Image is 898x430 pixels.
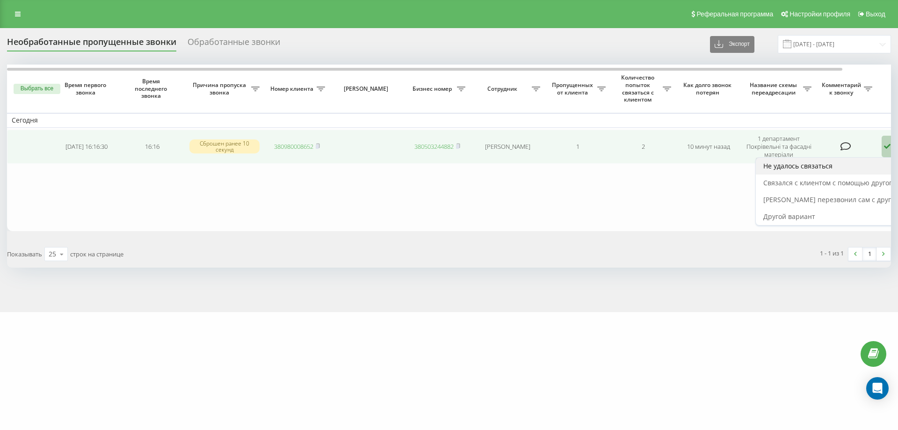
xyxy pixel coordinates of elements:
[615,74,663,103] span: Количество попыток связаться с клиентом
[188,37,280,51] div: Обработанные звонки
[862,248,876,261] a: 1
[54,130,119,164] td: [DATE] 16:16:30
[789,10,850,18] span: Настройки профиля
[763,212,815,221] span: Другой вариант
[741,130,816,164] td: 1 департамент Покрівельні та фасадні матеріали
[821,81,864,96] span: Комментарий к звонку
[409,85,457,93] span: Бизнес номер
[49,249,56,259] div: 25
[866,377,889,400] div: Open Intercom Messenger
[61,81,112,96] span: Время первого звонка
[545,130,610,164] td: 1
[746,81,803,96] span: Название схемы переадресации
[696,10,773,18] span: Реферальная программа
[475,85,532,93] span: Сотрудник
[189,139,260,153] div: Сброшен ранее 10 секунд
[470,130,545,164] td: [PERSON_NAME]
[683,81,734,96] span: Как долго звонок потерян
[710,36,754,53] button: Экспорт
[676,130,741,164] td: 10 минут назад
[269,85,317,93] span: Номер клиента
[763,161,833,170] span: Не удалось связаться
[14,84,60,94] button: Выбрать все
[189,81,251,96] span: Причина пропуска звонка
[820,248,844,258] div: 1 - 1 из 1
[610,130,676,164] td: 2
[866,10,885,18] span: Выход
[7,37,176,51] div: Необработанные пропущенные звонки
[119,130,185,164] td: 16:16
[550,81,597,96] span: Пропущенных от клиента
[414,142,454,151] a: 380503244882
[338,85,397,93] span: [PERSON_NAME]
[70,250,123,258] span: строк на странице
[7,250,42,258] span: Показывать
[274,142,313,151] a: 380980008652
[127,78,177,100] span: Время последнего звонка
